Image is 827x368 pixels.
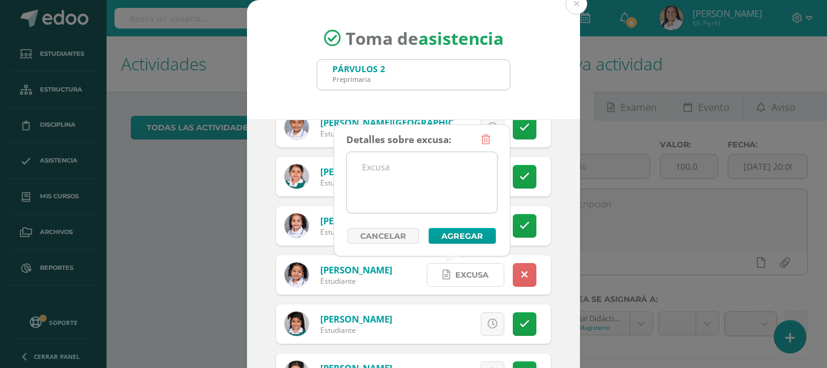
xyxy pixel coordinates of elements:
img: 85e1f120df2a82caccbbe0b74927645b.png [285,115,309,139]
a: Cancelar [348,228,419,244]
img: ae37d9ed495d44d3f34717ece77d9c12.png [285,213,309,238]
img: 7c44830658938fb24a81f5e70cc03ab8.png [285,164,309,189]
div: Estudiante [320,227,392,237]
span: Excusa [455,264,489,286]
a: [PERSON_NAME] [320,313,392,325]
div: Detalles sobre excusa: [346,128,451,152]
a: Excusa [427,263,504,287]
a: [PERSON_NAME][GEOGRAPHIC_DATA] [320,116,485,129]
div: Estudiante [320,325,392,335]
img: f95f30dd24c9604d25a1c05434d8c98c.png [285,312,309,336]
div: Preprimaria [332,75,385,84]
a: [PERSON_NAME] [320,264,392,276]
a: [PERSON_NAME] [320,215,392,227]
input: Busca un grado o sección aquí... [317,60,510,90]
strong: asistencia [418,27,504,50]
img: 08f36635f5ffda5db3888a867abddae8.png [285,263,309,287]
button: Agregar [429,228,496,244]
div: Estudiante [320,129,466,139]
a: [PERSON_NAME] [320,166,392,178]
div: Estudiante [320,276,392,286]
div: PÁRVULOS 2 [332,63,385,75]
span: Toma de [346,27,504,50]
div: Estudiante [320,178,392,188]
